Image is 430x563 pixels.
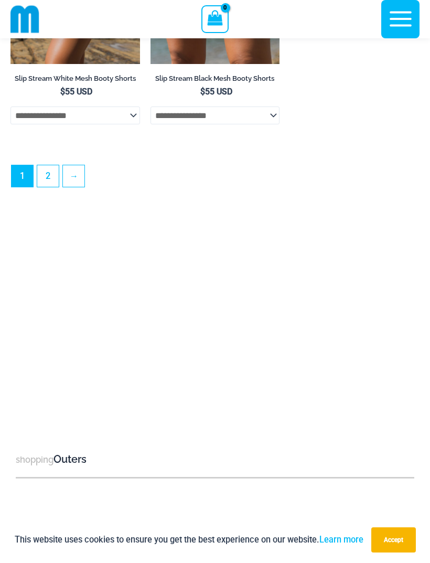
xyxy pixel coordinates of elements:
[37,165,59,187] a: Page 2
[16,452,414,466] h3: Outers
[16,454,53,465] span: shopping
[16,211,414,421] iframe: TrustedSite Certified
[371,527,416,553] button: Accept
[10,5,39,34] img: cropped mm emblem
[60,87,65,97] span: $
[60,87,92,97] bdi: 55 USD
[15,533,363,547] p: This website uses cookies to ensure you get the best experience on our website.
[319,535,363,545] a: Learn more
[200,87,232,97] bdi: 55 USD
[10,165,420,193] nav: Product Pagination
[150,74,280,87] a: Slip Stream Black Mesh Booty Shorts
[63,165,84,187] a: →
[10,74,140,87] a: Slip Stream White Mesh Booty Shorts
[12,165,33,187] span: Page 1
[200,87,205,97] span: $
[201,5,228,33] a: View Shopping Cart, empty
[150,74,280,83] h2: Slip Stream Black Mesh Booty Shorts
[10,74,140,83] h2: Slip Stream White Mesh Booty Shorts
